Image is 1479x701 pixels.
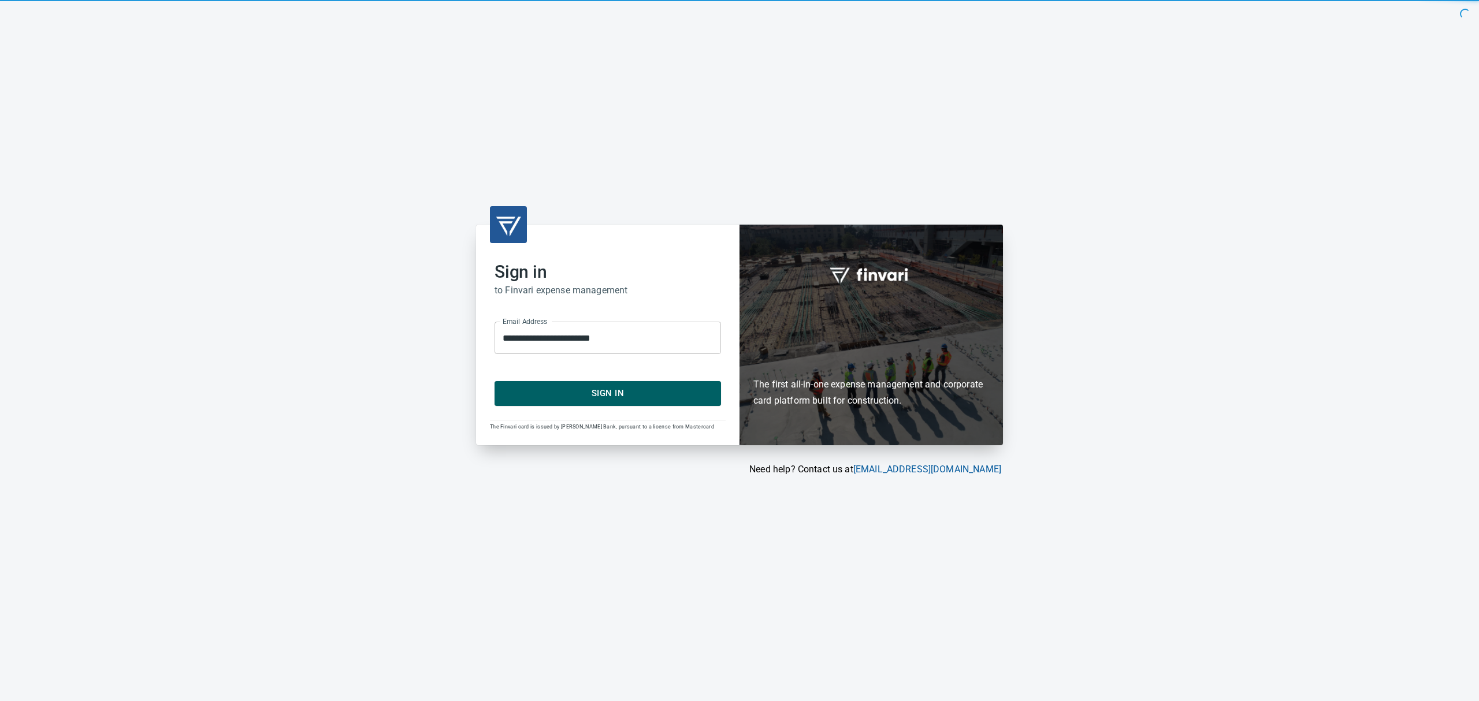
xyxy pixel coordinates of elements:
[495,262,721,282] h2: Sign in
[490,424,714,430] span: The Finvari card is issued by [PERSON_NAME] Bank, pursuant to a license from Mastercard
[753,310,989,409] h6: The first all-in-one expense management and corporate card platform built for construction.
[828,261,915,288] img: fullword_logo_white.png
[476,463,1001,476] p: Need help? Contact us at
[495,211,522,238] img: transparent_logo.png
[495,381,721,405] button: Sign In
[495,282,721,299] h6: to Finvari expense management
[853,464,1001,475] a: [EMAIL_ADDRESS][DOMAIN_NAME]
[507,386,708,401] span: Sign In
[739,225,1003,445] div: Finvari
